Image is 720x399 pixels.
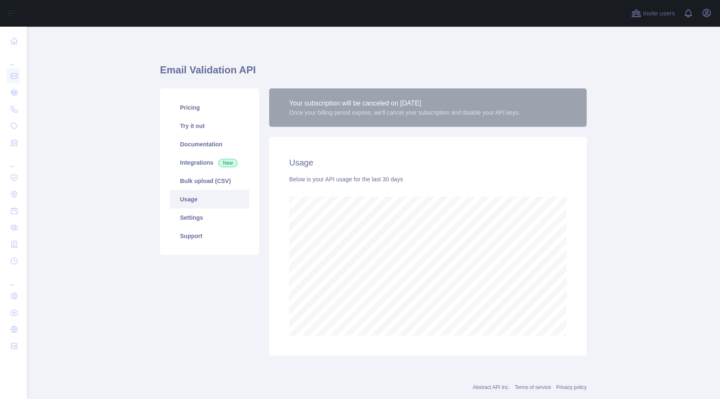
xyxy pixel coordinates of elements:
div: Once your billing period expires, we'll cancel your subscription and disable your API keys. [289,108,520,117]
a: Pricing [170,98,249,117]
button: Invite users [630,7,677,20]
a: Terms of service [515,384,551,390]
a: Abstract API Inc. [473,384,510,390]
h1: Email Validation API [160,63,587,83]
h2: Usage [289,157,567,168]
a: Documentation [170,135,249,153]
a: Integrations New [170,153,249,172]
a: Usage [170,190,249,208]
span: New [218,159,237,167]
div: ... [7,270,20,287]
a: Settings [170,208,249,227]
div: Your subscription will be canceled on [DATE] [289,98,520,108]
a: Privacy policy [556,384,587,390]
span: Invite users [643,9,675,18]
div: Below is your API usage for the last 30 days [289,175,567,183]
div: ... [7,152,20,168]
a: Support [170,227,249,245]
a: Bulk upload (CSV) [170,172,249,190]
div: ... [7,50,20,67]
a: Try it out [170,117,249,135]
